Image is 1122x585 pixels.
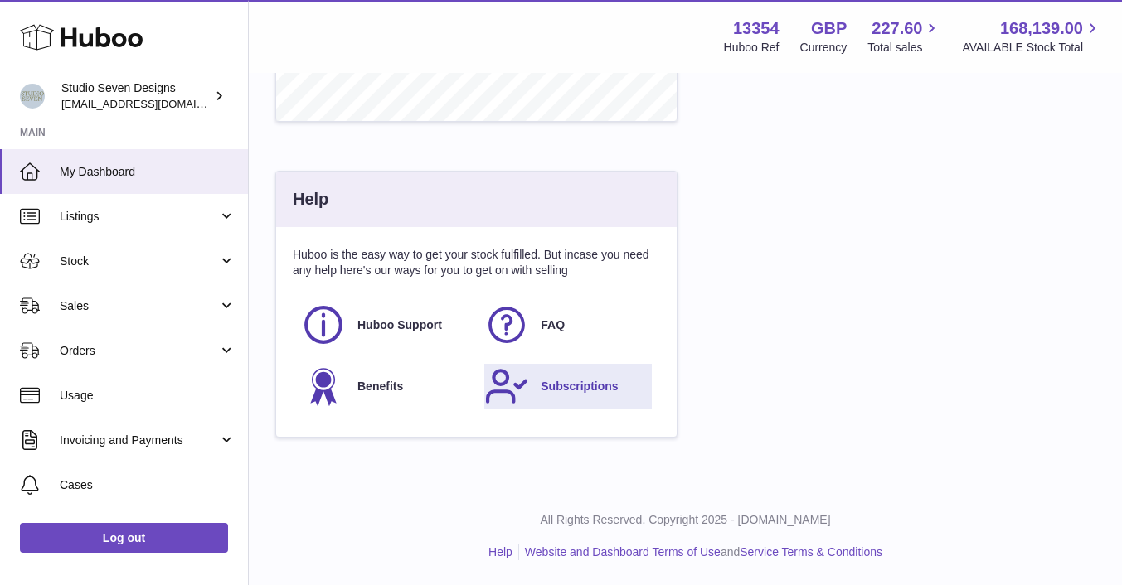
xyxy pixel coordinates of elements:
[519,544,882,560] li: and
[867,40,941,56] span: Total sales
[293,188,328,210] h3: Help
[262,512,1109,528] p: All Rights Reserved. Copyright 2025 - [DOMAIN_NAME]
[525,545,721,558] a: Website and Dashboard Terms of Use
[488,545,512,558] a: Help
[733,17,780,40] strong: 13354
[60,254,218,269] span: Stock
[301,364,468,409] a: Benefits
[20,523,228,553] a: Log out
[484,302,651,347] a: FAQ
[800,40,848,56] div: Currency
[872,17,922,40] span: 227.60
[541,379,618,394] span: Subscriptions
[484,364,651,409] a: Subscriptions
[867,17,941,56] a: 227.60 Total sales
[61,80,211,112] div: Studio Seven Designs
[61,97,244,110] span: [EMAIL_ADDRESS][DOMAIN_NAME]
[60,477,236,493] span: Cases
[60,433,218,448] span: Invoicing and Payments
[293,247,660,278] p: Huboo is the easy way to get your stock fulfilled. But incase you need any help here's our ways f...
[1000,17,1083,40] span: 168,139.00
[60,209,218,225] span: Listings
[724,40,780,56] div: Huboo Ref
[301,302,468,347] a: Huboo Support
[20,84,45,109] img: contact.studiosevendesigns@gmail.com
[60,298,218,314] span: Sales
[811,17,847,40] strong: GBP
[962,17,1102,56] a: 168,139.00 AVAILABLE Stock Total
[60,388,236,404] span: Usage
[60,343,218,359] span: Orders
[740,545,882,558] a: Service Terms & Conditions
[357,317,442,333] span: Huboo Support
[60,164,236,180] span: My Dashboard
[541,317,565,333] span: FAQ
[962,40,1102,56] span: AVAILABLE Stock Total
[357,379,403,394] span: Benefits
